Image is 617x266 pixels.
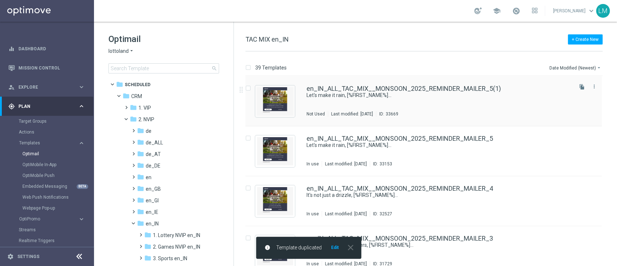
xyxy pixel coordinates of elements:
a: Webpage Pop-up [22,205,75,211]
button: lottoland arrow_drop_down [108,48,134,55]
div: ID: [370,161,392,167]
div: LM [596,4,610,18]
span: TAC MIX en_IN [245,35,289,43]
div: Mission Control [8,58,85,77]
h1: Optimail [108,33,219,45]
button: more_vert [591,82,598,91]
div: 33669 [386,111,398,117]
a: Optimail [22,151,75,157]
a: Actions [19,129,75,135]
a: OptiMobile Push [22,173,75,178]
div: Plan [8,103,78,110]
button: Date Modified (Newest)arrow_drop_down [549,63,603,72]
span: de_ALL [146,139,163,146]
div: Press SPACE to select this row. [238,76,616,126]
i: gps_fixed [8,103,15,110]
a: Streams [19,227,75,233]
div: 33153 [380,161,392,167]
button: Templates keyboard_arrow_right [19,140,85,146]
div: Press SPACE to select this row. [238,176,616,226]
span: Templates [19,141,71,145]
div: It's not just a drizzle, [%FIRST_NAME%]... [307,192,571,199]
span: de_AT [146,151,161,157]
span: OptiPromo [19,217,71,221]
div: In use [307,211,319,217]
i: folder [116,81,123,88]
span: en_GI [146,197,159,204]
div: Streams [19,224,93,235]
img: 33153.jpeg [257,137,293,165]
div: Last modified: [DATE] [322,161,370,167]
span: en_GB [146,186,161,192]
div: Press SPACE to select this row. [238,126,616,176]
button: OptiPromo keyboard_arrow_right [19,216,85,222]
a: Let's make it rain, [%FIRST_NAME%]... [307,92,555,99]
i: folder [123,92,130,100]
div: BETA [77,184,88,189]
div: Realtime Triggers [19,235,93,246]
a: Realtime Triggers [19,238,75,244]
i: equalizer [8,46,15,52]
img: 32527.jpeg [257,187,293,215]
div: ID: [370,211,392,217]
span: school [493,7,501,15]
a: [PERSON_NAME]keyboard_arrow_down [552,5,596,16]
div: Explore [8,84,78,90]
button: file_copy [577,82,587,92]
div: OptiPromo [19,217,78,221]
div: Optimail [22,148,93,159]
i: settings [7,253,14,260]
p: 39 Templates [255,64,287,71]
a: Let's make it rain, [%FIRST_NAME%]... [307,142,555,149]
button: gps_fixed Plan keyboard_arrow_right [8,104,85,109]
span: keyboard_arrow_down [587,7,595,15]
a: Target Groups [19,118,75,124]
button: + Create New [568,34,603,45]
i: person_search [8,84,15,90]
i: info [265,245,270,250]
i: arrow_drop_down [129,48,134,55]
div: ID: [376,111,398,117]
i: folder [144,243,151,250]
i: file_copy [579,84,585,90]
div: OptiMobile Push [22,170,93,181]
div: Last modified: [DATE] [328,111,376,117]
span: lottoland [108,48,129,55]
button: person_search Explore keyboard_arrow_right [8,84,85,90]
span: en [146,174,151,181]
i: folder [130,115,137,123]
div: Templates [19,138,93,214]
a: en_IN_ALL_TAC_MIX__MONSOON_2025_REMINDER_MAILER_5 [307,135,493,142]
div: OptiPromo [19,214,93,224]
span: CRM [131,93,142,100]
a: Settings [17,254,39,259]
div: Templates [19,141,78,145]
a: en_IN_ALL_TAC_MIX__MONSOON_2025_REMINDER_MAILER_3 [307,235,493,242]
a: Mission Control [18,58,85,77]
div: OptiMobile In-App [22,159,93,170]
i: more_vert [591,84,597,89]
a: Showering you with offers, [%FIRST_NAME%]... [307,242,555,249]
div: 32527 [380,211,392,217]
a: Dashboard [18,39,85,58]
button: Mission Control [8,65,85,71]
i: arrow_drop_down [596,65,602,71]
i: keyboard_arrow_right [78,103,85,110]
div: Let's make it rain, [%FIRST_NAME%]... [307,92,571,99]
i: folder [144,231,151,238]
button: equalizer Dashboard [8,46,85,52]
span: 1. VIP [138,105,151,111]
span: Plan [18,104,78,109]
span: en_IE [146,209,158,215]
div: Web Push Notifications [22,192,93,203]
div: Let's make it rain, [%FIRST_NAME%]... [307,142,571,149]
div: Last modified: [DATE] [322,211,370,217]
span: Template duplicated [276,245,322,251]
img: 33669.jpeg [257,87,293,115]
button: close [345,245,355,250]
i: folder [137,208,144,215]
a: en_IN_ALL_TAC_MIX__MONSOON_2025_REMINDER_MAILER_5(1) [307,85,501,92]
